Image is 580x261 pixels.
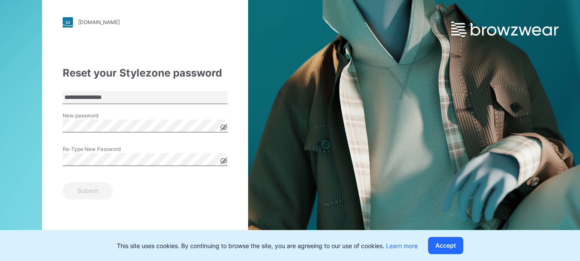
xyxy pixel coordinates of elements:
[63,65,228,81] div: Reset your Stylezone password
[63,17,228,28] a: [DOMAIN_NAME]
[428,237,463,254] button: Accept
[78,19,120,25] div: [DOMAIN_NAME]
[63,17,73,28] img: stylezone-logo.562084cfcfab977791bfbf7441f1a819.svg
[63,145,123,153] label: Re-Type New Password
[386,242,418,249] a: Learn more
[117,241,418,250] p: This site uses cookies. By continuing to browse the site, you are agreeing to our use of cookies.
[63,112,123,120] label: New password
[451,21,559,37] img: browzwear-logo.e42bd6dac1945053ebaf764b6aa21510.svg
